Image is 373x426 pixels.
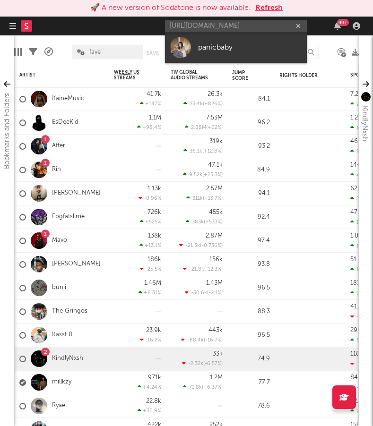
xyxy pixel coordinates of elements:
div: ( ) [186,195,223,201]
div: 7.29k [350,91,365,97]
div: -4.58k [350,314,373,320]
a: bunii [52,284,66,292]
div: ( ) [183,171,223,178]
span: +826 % [204,102,221,107]
a: After [52,142,65,150]
div: 96.2 [232,117,270,128]
div: 33k [213,351,223,357]
div: ( ) [179,242,223,248]
div: 31.2k [350,196,369,202]
div: 94.1 [232,188,270,199]
div: 26.3k [208,91,223,97]
a: Ryael [52,402,67,410]
div: 1.1M [149,115,161,121]
div: Filters [29,40,37,64]
div: Jump Score [232,70,256,81]
div: 1.13k [147,186,161,192]
a: panicbaby [165,32,307,63]
span: 71.8k [189,385,202,390]
div: 117k [350,243,367,249]
div: 84.9 [232,164,270,176]
div: 118k [350,351,363,357]
div: 187k [350,280,364,286]
div: Edit Columns [14,40,22,64]
div: Bookmarks and Folders [1,93,13,169]
div: 14k [350,266,365,273]
span: +62 % [208,125,221,130]
span: 36.1k [190,149,202,154]
span: +25.3 % [204,172,221,178]
div: 156k [209,256,223,263]
div: 96.5 [232,330,270,341]
div: 84.1 [232,94,270,105]
div: 1.2M [210,375,223,381]
div: ( ) [185,290,223,296]
div: 1.46M [144,280,161,286]
a: [PERSON_NAME] [52,260,101,268]
div: 455k [209,209,223,215]
div: 1.43M [206,280,223,286]
div: 92.4 [232,212,270,223]
div: +30.9 % [138,408,161,414]
div: 51.6k [350,256,365,263]
span: +6.37 % [203,385,221,390]
input: Search for artists [165,20,307,32]
span: -30.6k [191,290,207,296]
a: The Gringos [52,307,87,315]
div: 93.3k [350,148,370,154]
div: ( ) [183,266,223,272]
div: ( ) [186,219,223,225]
div: 469k [350,138,365,145]
div: ( ) [183,101,223,107]
div: 7.53M [206,115,223,121]
span: -2.1 % [208,290,221,296]
div: 41.7k [147,91,161,97]
div: ( ) [183,148,223,154]
span: 23.4k [190,102,203,107]
div: -0.96 % [139,195,161,201]
div: 93.2 [232,141,270,152]
span: +533 % [205,220,221,225]
div: ( ) [183,384,223,390]
span: -0.736 % [201,243,221,248]
a: Mavo [52,237,67,245]
div: Rights Holder [279,73,327,78]
span: -16.7 % [205,338,221,343]
span: 2.88M [191,125,206,130]
div: +13.1 % [139,242,161,248]
div: 971k [148,375,161,381]
div: ( ) [185,124,223,130]
div: 443k [208,327,223,333]
div: 47.6k [350,209,366,215]
span: -21.3k [185,243,200,248]
span: -88.4k [187,338,204,343]
a: Rin [52,166,61,174]
div: 290k [350,327,364,333]
span: +13.7 % [204,196,221,201]
div: 88.3 [232,306,270,317]
span: -2.32k [188,361,203,366]
div: 🚀 A new version of Sodatone is now available. [90,2,251,14]
div: 96.5 [232,282,270,294]
span: fave [89,49,101,55]
div: -16.2 % [140,337,161,343]
div: 14.2k [350,219,369,225]
a: Fbgfatslime [52,213,85,221]
span: -6.57 % [205,361,221,366]
div: KindlyNxsh [359,106,370,141]
a: Kasst 8 [52,331,72,339]
div: TW Global Audio Streams [171,69,208,81]
div: +98.4 % [137,124,161,130]
div: 2.13k [350,101,369,107]
span: 383k [192,220,204,225]
div: +6.31 % [139,290,161,296]
div: 97.4 [232,235,270,247]
span: -21.8k [189,267,204,272]
div: 844k [350,375,365,381]
button: Refresh [255,2,283,14]
div: 59.4k [350,337,370,343]
a: millkzy [52,378,71,386]
div: ( ) [181,337,223,343]
div: 186k [147,256,161,263]
button: Save [147,51,159,56]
